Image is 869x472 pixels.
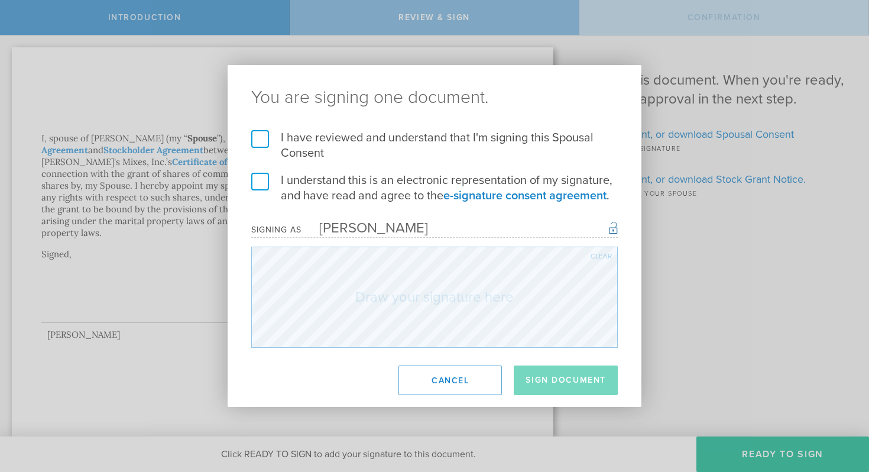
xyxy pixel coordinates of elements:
[251,173,618,203] label: I understand this is an electronic representation of my signature, and have read and agree to the .
[514,366,618,395] button: Sign Document
[251,130,618,161] label: I have reviewed and understand that I'm signing this Spousal Consent
[251,89,618,106] ng-pluralize: You are signing one document.
[398,366,502,395] button: Cancel
[443,189,607,203] a: e-signature consent agreement
[301,219,428,237] div: [PERSON_NAME]
[251,225,301,235] div: Signing as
